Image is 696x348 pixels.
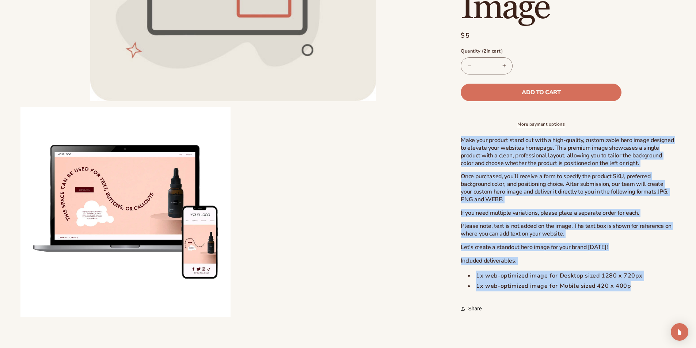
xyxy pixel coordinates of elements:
[461,223,676,238] p: Please note, text is not added on the image. The text box is shown for reference on where you can...
[483,48,486,54] span: 2
[461,48,621,55] label: Quantity
[461,137,676,167] p: Make your product stand out with a high-quality, customizable hero image designed to elevate your...
[461,209,676,217] p: If you need multiple variations, please place a separate order for each.
[461,121,621,128] a: More payment options
[461,173,676,203] p: Once purchased, you’ll receive a form to specify the product SKU, preferred background color, and...
[461,31,470,41] span: $5
[461,84,621,101] button: Add to cart
[461,257,676,265] p: Included deliverables:
[461,301,484,317] button: Share
[468,271,676,281] li: 1x web-optimized image for Desktop sized 1280 x 720px
[482,48,503,54] span: ( in cart)
[461,244,676,252] p: Let’s create a standout hero image for your brand [DATE]!
[671,323,688,341] div: Open Intercom Messenger
[468,281,676,292] li: 1x web-optimized image for Mobile sized 420 x 400p
[522,89,560,95] span: Add to cart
